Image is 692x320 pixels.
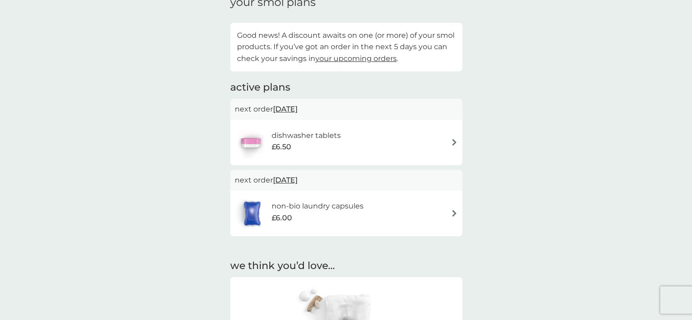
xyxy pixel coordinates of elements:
[235,198,269,229] img: non-bio laundry capsules
[273,100,298,118] span: [DATE]
[230,81,462,95] h2: active plans
[451,210,458,217] img: arrow right
[230,259,462,273] h2: we think you’d love...
[235,174,458,186] p: next order
[272,200,364,212] h6: non-bio laundry capsules
[451,139,458,146] img: arrow right
[273,171,298,189] span: [DATE]
[272,212,292,224] span: £6.00
[315,54,397,63] a: your upcoming orders
[235,127,267,158] img: dishwasher tablets
[237,30,455,65] p: Good news! A discount awaits on one (or more) of your smol products. If you’ve got an order in th...
[235,103,458,115] p: next order
[272,141,291,153] span: £6.50
[272,130,341,142] h6: dishwasher tablets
